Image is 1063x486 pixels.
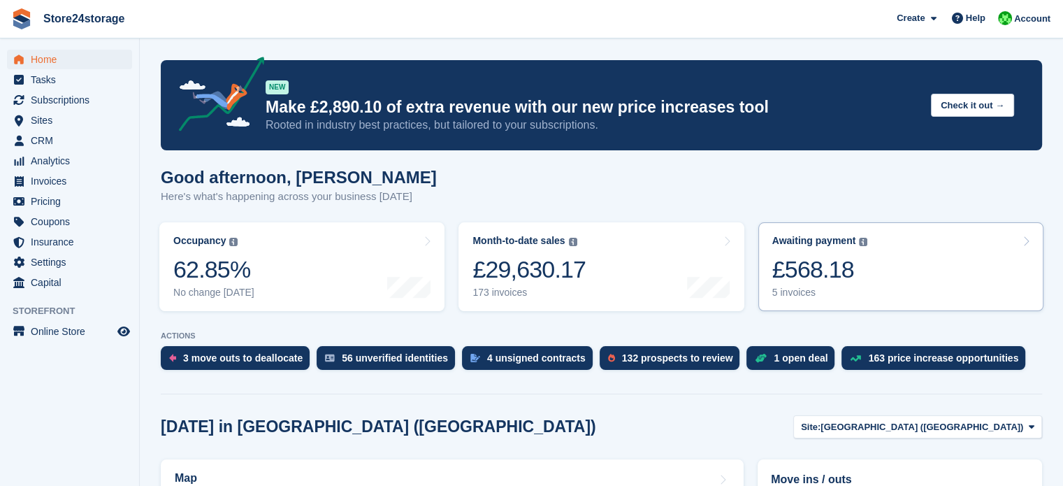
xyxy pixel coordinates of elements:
button: Site: [GEOGRAPHIC_DATA] ([GEOGRAPHIC_DATA]) [793,415,1042,438]
img: prospect-51fa495bee0391a8d652442698ab0144808aea92771e9ea1ae160a38d050c398.svg [608,354,615,362]
div: £29,630.17 [472,255,586,284]
div: Occupancy [173,235,226,247]
span: [GEOGRAPHIC_DATA] ([GEOGRAPHIC_DATA]) [820,420,1023,434]
img: move_outs_to_deallocate_icon-f764333ba52eb49d3ac5e1228854f67142a1ed5810a6f6cc68b1a99e826820c5.svg [169,354,176,362]
span: Insurance [31,232,115,252]
img: icon-info-grey-7440780725fd019a000dd9b08b2336e03edf1995a4989e88bcd33f0948082b44.svg [859,238,867,246]
span: Analytics [31,151,115,171]
div: Month-to-date sales [472,235,565,247]
img: Tracy Harper [998,11,1012,25]
span: Home [31,50,115,69]
div: 56 unverified identities [342,352,448,364]
img: price-adjustments-announcement-icon-8257ccfd72463d97f412b2fc003d46551f7dbcb40ab6d574587a9cd5c0d94... [167,57,265,136]
a: menu [7,252,132,272]
a: 132 prospects to review [600,346,747,377]
a: 4 unsigned contracts [462,346,600,377]
img: price_increase_opportunities-93ffe204e8149a01c8c9dc8f82e8f89637d9d84a8eef4429ea346261dce0b2c0.svg [850,355,861,362]
div: Awaiting payment [772,235,856,247]
p: Rooted in industry best practices, but tailored to your subscriptions. [266,117,920,133]
div: 163 price increase opportunities [868,352,1018,364]
a: menu [7,70,132,90]
div: 5 invoices [772,287,868,299]
span: Help [966,11,985,25]
button: Check it out → [931,94,1014,117]
a: menu [7,90,132,110]
a: Store24storage [38,7,131,30]
a: menu [7,212,132,231]
a: menu [7,192,132,211]
a: menu [7,322,132,341]
span: Settings [31,252,115,272]
span: Account [1014,12,1050,26]
div: £568.18 [772,255,868,284]
img: deal-1b604bf984904fb50ccaf53a9ad4b4a5d6e5aea283cecdc64d6e3604feb123c2.svg [755,353,767,363]
a: Awaiting payment £568.18 5 invoices [758,222,1043,311]
a: 3 move outs to deallocate [161,346,317,377]
img: stora-icon-8386f47178a22dfd0bd8f6a31ec36ba5ce8667c1dd55bd0f319d3a0aa187defe.svg [11,8,32,29]
span: Invoices [31,171,115,191]
span: Site: [801,420,820,434]
img: verify_identity-adf6edd0f0f0b5bbfe63781bf79b02c33cf7c696d77639b501bdc392416b5a36.svg [325,354,335,362]
a: menu [7,110,132,130]
a: 1 open deal [746,346,841,377]
div: 4 unsigned contracts [487,352,586,364]
span: Pricing [31,192,115,211]
div: 3 move outs to deallocate [183,352,303,364]
a: menu [7,232,132,252]
div: 173 invoices [472,287,586,299]
div: 1 open deal [774,352,827,364]
span: Capital [31,273,115,292]
span: Tasks [31,70,115,90]
a: Occupancy 62.85% No change [DATE] [159,222,444,311]
p: ACTIONS [161,331,1042,341]
span: Subscriptions [31,90,115,110]
h1: Good afternoon, [PERSON_NAME] [161,168,437,187]
a: menu [7,50,132,69]
img: icon-info-grey-7440780725fd019a000dd9b08b2336e03edf1995a4989e88bcd33f0948082b44.svg [229,238,238,246]
div: 62.85% [173,255,254,284]
a: 163 price increase opportunities [841,346,1032,377]
a: Month-to-date sales £29,630.17 173 invoices [458,222,744,311]
img: icon-info-grey-7440780725fd019a000dd9b08b2336e03edf1995a4989e88bcd33f0948082b44.svg [569,238,577,246]
span: Create [897,11,925,25]
h2: [DATE] in [GEOGRAPHIC_DATA] ([GEOGRAPHIC_DATA]) [161,417,596,436]
a: menu [7,151,132,171]
span: Sites [31,110,115,130]
a: 56 unverified identities [317,346,462,377]
p: Make £2,890.10 of extra revenue with our new price increases tool [266,97,920,117]
img: contract_signature_icon-13c848040528278c33f63329250d36e43548de30e8caae1d1a13099fd9432cc5.svg [470,354,480,362]
span: Storefront [13,304,139,318]
div: NEW [266,80,289,94]
div: 132 prospects to review [622,352,733,364]
a: menu [7,171,132,191]
p: Here's what's happening across your business [DATE] [161,189,437,205]
h2: Map [175,472,197,485]
a: Preview store [115,323,132,340]
span: Coupons [31,212,115,231]
div: No change [DATE] [173,287,254,299]
a: menu [7,273,132,292]
span: Online Store [31,322,115,341]
span: CRM [31,131,115,150]
a: menu [7,131,132,150]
